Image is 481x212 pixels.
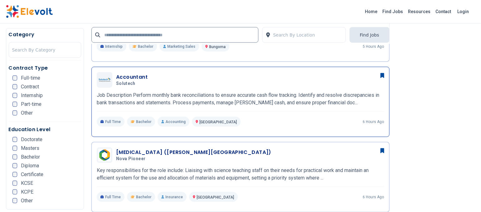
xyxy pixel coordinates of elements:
input: Doctorate [12,137,17,142]
iframe: Chat Widget [450,182,481,212]
p: Insurance [158,192,187,202]
span: KCPE [21,190,33,195]
p: Marketing Sales [160,42,199,52]
p: Job Description Perform monthly bank reconciliations to ensure accurate cash flow tracking. Ident... [97,91,384,106]
span: KCSE [21,181,33,186]
a: SolutechAccountantSolutechJob Description Perform monthly bank reconciliations to ensure accurate... [97,72,384,127]
p: 6 hours ago [363,195,384,200]
input: Internship [12,93,17,98]
span: Full-time [21,76,40,81]
input: Masters [12,146,17,151]
input: Contract [12,84,17,89]
span: Bachelor [21,155,40,160]
span: Masters [21,146,39,151]
a: Home [363,7,380,17]
span: Diploma [21,163,39,168]
span: Other [21,111,33,116]
input: KCPE [12,190,17,195]
input: KCSE [12,181,17,186]
span: Bachelor [136,195,151,200]
input: Other [12,111,17,116]
span: [GEOGRAPHIC_DATA] [199,120,237,124]
span: Bachelor [138,44,153,49]
input: Other [12,198,17,203]
img: Nova Pioneer [98,149,111,161]
p: Internship [97,42,126,52]
a: Resources [406,7,433,17]
h3: [MEDICAL_DATA] ([PERSON_NAME][GEOGRAPHIC_DATA]) [116,149,271,156]
span: Certificate [21,172,43,177]
h5: Contract Type [9,64,81,72]
span: Doctorate [21,137,42,142]
input: Part-time [12,102,17,107]
a: Find Jobs [380,7,406,17]
input: Full-time [12,76,17,81]
span: Contract [21,84,39,89]
input: Diploma [12,163,17,168]
span: Part-time [21,102,42,107]
span: Solutech [116,81,135,86]
p: 6 hours ago [363,119,384,124]
a: Nova Pioneer[MEDICAL_DATA] ([PERSON_NAME][GEOGRAPHIC_DATA])Nova PioneerKey responsibilities for t... [97,147,384,202]
img: Solutech [98,78,111,82]
a: Contact [433,7,454,17]
p: Full Time [97,192,125,202]
span: Other [21,198,33,203]
h5: Category [9,31,81,38]
p: Key responsibilities for the role include: Liaising with science teaching staff on their needs fo... [97,167,384,182]
p: Full Time [97,117,125,127]
button: Find Jobs [350,27,390,43]
input: Certificate [12,172,17,177]
span: Nova Pioneer [116,156,145,162]
span: Bachelor [136,119,151,124]
h5: Education Level [9,126,81,133]
p: 5 hours ago [363,44,384,49]
span: [GEOGRAPHIC_DATA] [197,195,234,200]
a: Login [454,5,473,18]
h3: Accountant [116,73,148,81]
span: Bungoma [209,45,226,49]
input: Bachelor [12,155,17,160]
p: Accounting [158,117,189,127]
img: Elevolt [6,5,53,18]
span: Internship [21,93,43,98]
